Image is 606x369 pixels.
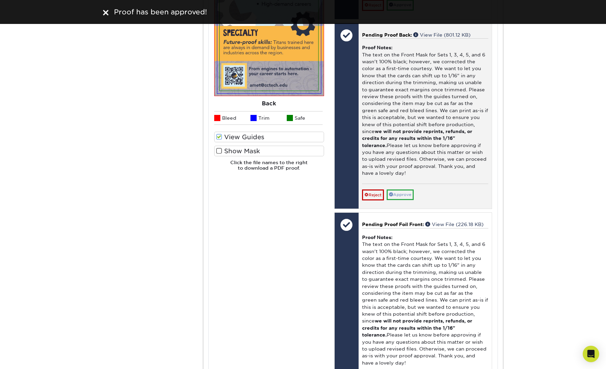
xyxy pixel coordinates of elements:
[362,38,488,184] div: The text on the Front Mask for Sets 1, 3, 4, 5, and 6 wasn't 100% black; however, we corrected th...
[362,129,472,148] b: we will not provide reprints, refunds, or credits for any results within the 1/16" tolerance.
[362,222,424,227] span: Pending Proof Foil Front:
[362,189,384,200] a: Reject
[214,160,324,176] h6: Click the file names to the right to download a PDF proof.
[362,318,472,338] b: we will not provide reprints, refunds, or credits for any results within the 1/16" tolerance.
[114,8,207,16] span: Proof has been approved!
[362,45,392,50] strong: Proof Notes:
[214,132,324,142] label: View Guides
[362,32,412,38] span: Pending Proof Back:
[214,96,324,111] div: Back
[250,111,287,125] li: Trim
[387,189,414,200] a: Approve
[103,10,108,15] img: close
[287,111,323,125] li: Safe
[214,146,324,156] label: Show Mask
[214,111,250,125] li: Bleed
[425,222,483,227] a: View File (226.18 KB)
[583,346,599,362] div: Open Intercom Messenger
[413,32,470,38] a: View File (801.12 KB)
[362,235,392,240] strong: Proof Notes:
